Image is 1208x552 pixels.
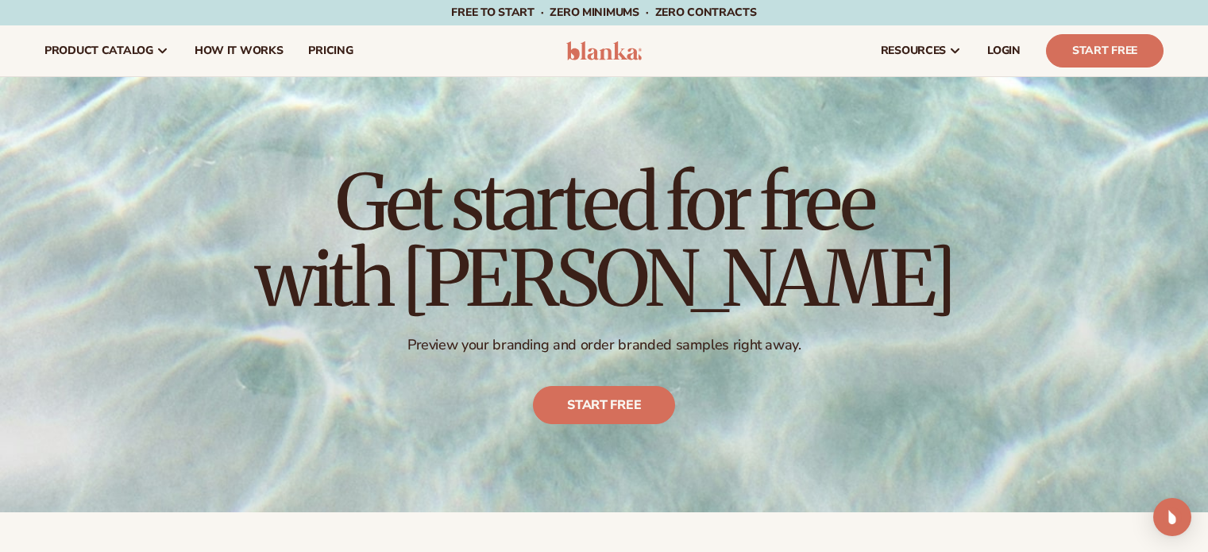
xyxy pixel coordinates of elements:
[32,25,182,76] a: product catalog
[451,5,756,20] span: Free to start · ZERO minimums · ZERO contracts
[868,25,975,76] a: resources
[975,25,1033,76] a: LOGIN
[195,44,284,57] span: How It Works
[987,44,1021,57] span: LOGIN
[255,164,954,317] h1: Get started for free with [PERSON_NAME]
[308,44,353,57] span: pricing
[566,41,642,60] img: logo
[295,25,365,76] a: pricing
[1153,498,1191,536] div: Open Intercom Messenger
[881,44,946,57] span: resources
[533,387,675,425] a: Start free
[255,336,954,354] p: Preview your branding and order branded samples right away.
[44,44,153,57] span: product catalog
[182,25,296,76] a: How It Works
[1046,34,1164,68] a: Start Free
